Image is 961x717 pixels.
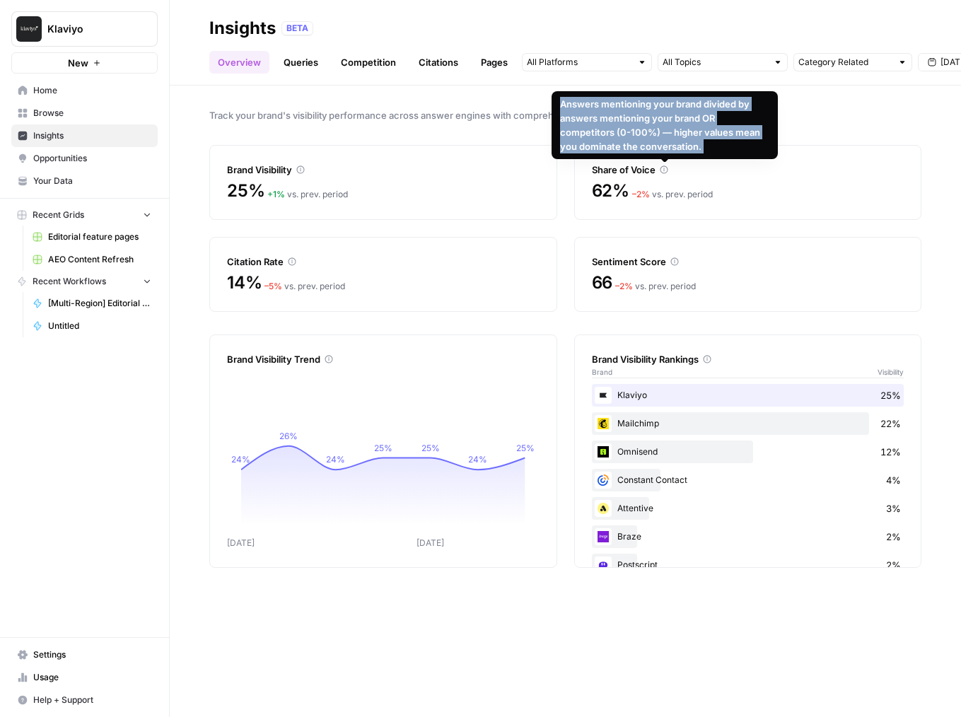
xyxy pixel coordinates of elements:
[48,253,151,266] span: AEO Content Refresh
[592,497,904,520] div: Attentive
[48,320,151,332] span: Untitled
[33,175,151,187] span: Your Data
[595,387,612,404] img: d03zj4el0aa7txopwdneenoutvcu
[632,189,650,199] span: – 2 %
[227,180,264,202] span: 25%
[227,352,540,366] div: Brand Visibility Trend
[886,558,901,572] span: 2%
[615,280,696,293] div: vs. prev. period
[264,280,345,293] div: vs. prev. period
[592,352,904,366] div: Brand Visibility Rankings
[592,525,904,548] div: Braze
[798,55,892,69] input: Category Related
[595,528,612,545] img: 3j9qnj2pq12j0e9szaggu3i8lwoi
[227,163,540,177] div: Brand Visibility
[11,689,158,711] button: Help + Support
[592,441,904,463] div: Omnisend
[880,416,901,431] span: 22%
[16,16,42,42] img: Klaviyo Logo
[421,443,440,453] tspan: 25%
[880,388,901,402] span: 25%
[527,55,631,69] input: All Platforms
[267,189,285,199] span: + 1 %
[595,556,612,573] img: fxnkixr6jbtdipu3lra6hmajxwf3
[595,500,612,517] img: n07qf5yuhemumpikze8icgz1odva
[592,255,904,269] div: Sentiment Score
[267,188,348,201] div: vs. prev. period
[615,281,633,291] span: – 2 %
[11,79,158,102] a: Home
[880,445,901,459] span: 12%
[886,501,901,515] span: 3%
[227,272,262,294] span: 14%
[11,124,158,147] a: Insights
[231,454,250,465] tspan: 24%
[560,97,769,153] div: Answers mentioning your brand divided by answers mentioning your brand OR competitors (0-100%) — ...
[11,271,158,292] button: Recent Workflows
[417,537,444,548] tspan: [DATE]
[595,415,612,432] img: pg21ys236mnd3p55lv59xccdo3xy
[878,366,904,378] span: Visibility
[11,147,158,170] a: Opportunities
[410,51,467,74] a: Citations
[326,454,345,465] tspan: 24%
[33,209,84,221] span: Recent Grids
[281,21,313,35] div: BETA
[332,51,404,74] a: Competition
[11,11,158,47] button: Workspace: Klaviyo
[11,204,158,226] button: Recent Grids
[48,231,151,243] span: Editorial feature pages
[33,648,151,661] span: Settings
[592,554,904,576] div: Postscript
[33,84,151,97] span: Home
[11,52,158,74] button: New
[48,297,151,310] span: [Multi-Region] Editorial feature page
[592,469,904,491] div: Constant Contact
[468,454,487,465] tspan: 24%
[209,51,269,74] a: Overview
[592,180,629,202] span: 62%
[592,272,613,294] span: 66
[592,163,904,177] div: Share of Voice
[33,129,151,142] span: Insights
[26,248,158,271] a: AEO Content Refresh
[33,694,151,706] span: Help + Support
[374,443,392,453] tspan: 25%
[33,671,151,684] span: Usage
[33,275,106,288] span: Recent Workflows
[47,22,133,36] span: Klaviyo
[209,108,921,122] span: Track your brand's visibility performance across answer engines with comprehensive metrics.
[264,281,282,291] span: – 5 %
[26,292,158,315] a: [Multi-Region] Editorial feature page
[516,443,535,453] tspan: 25%
[26,226,158,248] a: Editorial feature pages
[275,51,327,74] a: Queries
[592,384,904,407] div: Klaviyo
[26,315,158,337] a: Untitled
[595,443,612,460] img: or48ckoj2dr325ui2uouqhqfwspy
[886,473,901,487] span: 4%
[595,472,612,489] img: rg202btw2ktor7h9ou5yjtg7epnf
[663,55,767,69] input: All Topics
[886,530,901,544] span: 2%
[11,170,158,192] a: Your Data
[592,366,612,378] span: Brand
[11,643,158,666] a: Settings
[11,666,158,689] a: Usage
[33,107,151,119] span: Browse
[632,188,713,201] div: vs. prev. period
[279,431,298,441] tspan: 26%
[227,255,540,269] div: Citation Rate
[209,17,276,40] div: Insights
[11,102,158,124] a: Browse
[472,51,516,74] a: Pages
[68,56,88,70] span: New
[33,152,151,165] span: Opportunities
[227,537,255,548] tspan: [DATE]
[592,412,904,435] div: Mailchimp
